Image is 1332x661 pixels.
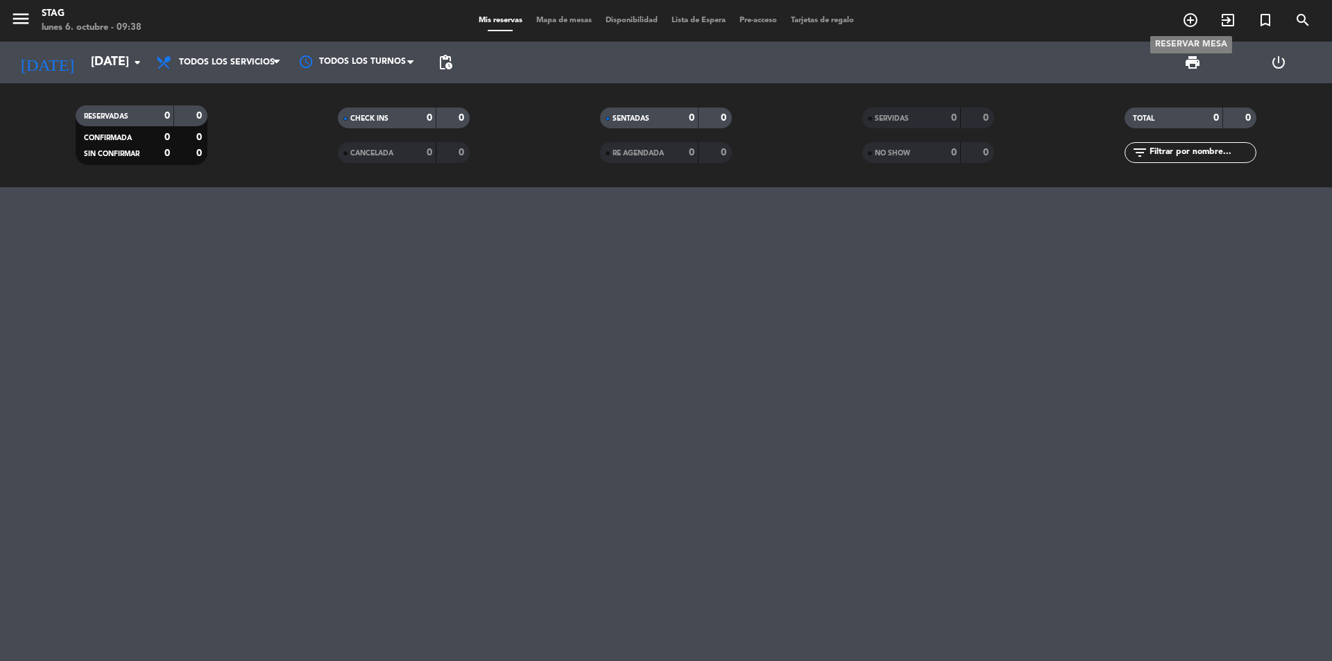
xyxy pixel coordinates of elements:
[1220,12,1236,28] i: exit_to_app
[84,151,139,157] span: SIN CONFIRMAR
[459,113,467,123] strong: 0
[1213,113,1219,123] strong: 0
[472,17,529,24] span: Mis reservas
[1295,12,1311,28] i: search
[613,115,649,122] span: SENTADAS
[1245,113,1254,123] strong: 0
[1184,54,1201,71] span: print
[1257,12,1274,28] i: turned_in_not
[1182,12,1199,28] i: add_circle_outline
[164,148,170,158] strong: 0
[529,17,599,24] span: Mapa de mesas
[164,111,170,121] strong: 0
[1148,145,1256,160] input: Filtrar por nombre...
[1150,36,1232,53] div: RESERVAR MESA
[1270,54,1287,71] i: power_settings_new
[665,17,733,24] span: Lista de Espera
[733,17,784,24] span: Pre-acceso
[599,17,665,24] span: Disponibilidad
[129,54,146,71] i: arrow_drop_down
[42,7,142,21] div: STAG
[42,21,142,35] div: lunes 6. octubre - 09:38
[196,111,205,121] strong: 0
[179,58,275,67] span: Todos los servicios
[10,8,31,29] i: menu
[875,115,909,122] span: SERVIDAS
[196,132,205,142] strong: 0
[350,115,388,122] span: CHECK INS
[1133,115,1154,122] span: TOTAL
[784,17,861,24] span: Tarjetas de regalo
[875,150,910,157] span: NO SHOW
[437,54,454,71] span: pending_actions
[427,148,432,157] strong: 0
[84,113,128,120] span: RESERVADAS
[164,132,170,142] strong: 0
[1236,42,1322,83] div: LOG OUT
[689,148,694,157] strong: 0
[951,148,957,157] strong: 0
[350,150,393,157] span: CANCELADA
[196,148,205,158] strong: 0
[721,148,729,157] strong: 0
[613,150,664,157] span: RE AGENDADA
[983,113,991,123] strong: 0
[689,113,694,123] strong: 0
[10,47,84,78] i: [DATE]
[459,148,467,157] strong: 0
[721,113,729,123] strong: 0
[84,135,132,141] span: CONFIRMADA
[983,148,991,157] strong: 0
[951,113,957,123] strong: 0
[1132,144,1148,161] i: filter_list
[427,113,432,123] strong: 0
[10,8,31,34] button: menu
